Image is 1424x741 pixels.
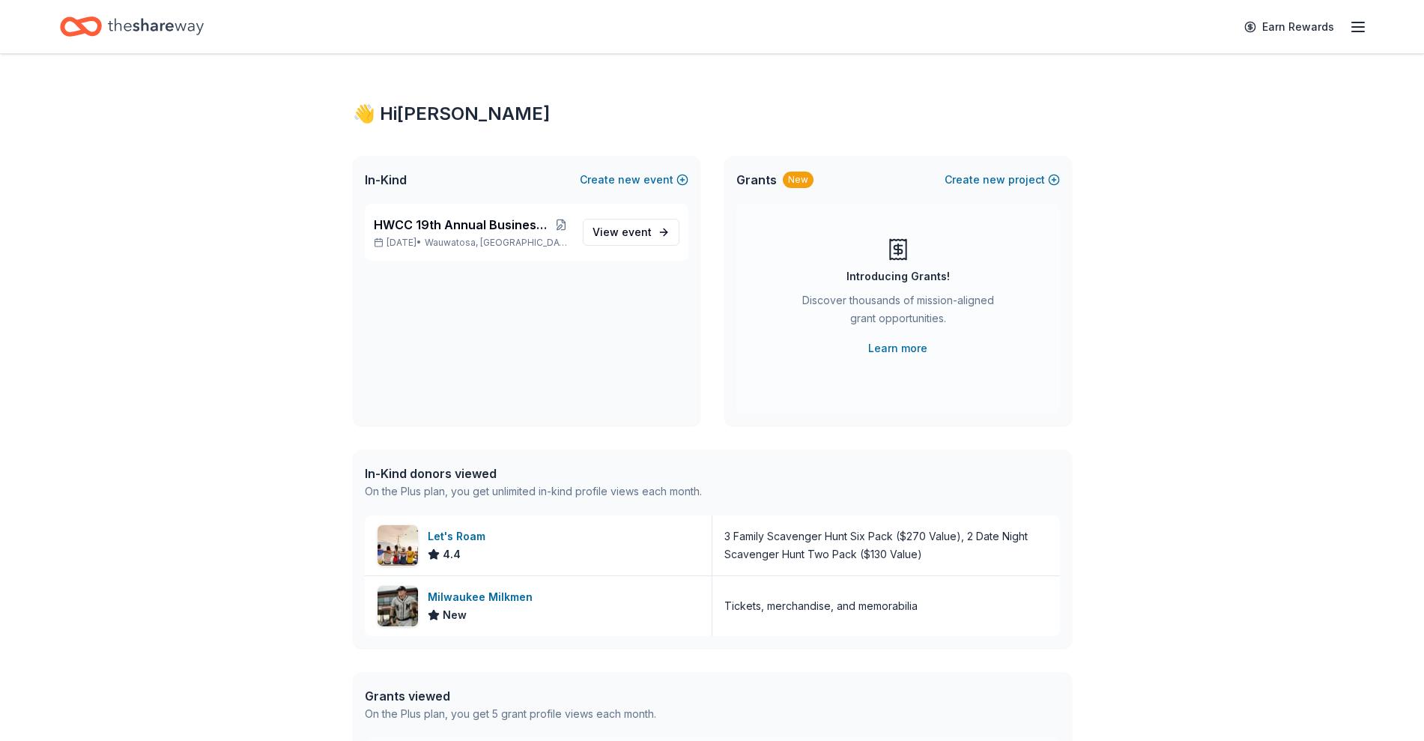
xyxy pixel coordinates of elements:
[365,687,656,705] div: Grants viewed
[428,527,491,545] div: Let's Roam
[425,237,570,249] span: Wauwatosa, [GEOGRAPHIC_DATA]
[443,545,461,563] span: 4.4
[724,527,1048,563] div: 3 Family Scavenger Hunt Six Pack ($270 Value), 2 Date Night Scavenger Hunt Two Pack ($130 Value)
[580,171,688,189] button: Createnewevent
[868,339,927,357] a: Learn more
[365,465,702,483] div: In-Kind donors viewed
[378,586,418,626] img: Image for Milwaukee Milkmen
[374,237,571,249] p: [DATE] •
[374,216,552,234] span: HWCC 19th Annual Business Awards Celebration
[783,172,814,188] div: New
[365,705,656,723] div: On the Plus plan, you get 5 grant profile views each month.
[378,525,418,566] img: Image for Let's Roam
[60,9,204,44] a: Home
[353,102,1072,126] div: 👋 Hi [PERSON_NAME]
[583,219,679,246] a: View event
[365,171,407,189] span: In-Kind
[593,223,652,241] span: View
[1235,13,1343,40] a: Earn Rewards
[796,291,1000,333] div: Discover thousands of mission-aligned grant opportunities.
[443,606,467,624] span: New
[724,597,918,615] div: Tickets, merchandise, and memorabilia
[428,588,539,606] div: Milwaukee Milkmen
[365,483,702,500] div: On the Plus plan, you get unlimited in-kind profile views each month.
[846,267,950,285] div: Introducing Grants!
[622,226,652,238] span: event
[736,171,777,189] span: Grants
[618,171,640,189] span: new
[983,171,1005,189] span: new
[945,171,1060,189] button: Createnewproject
